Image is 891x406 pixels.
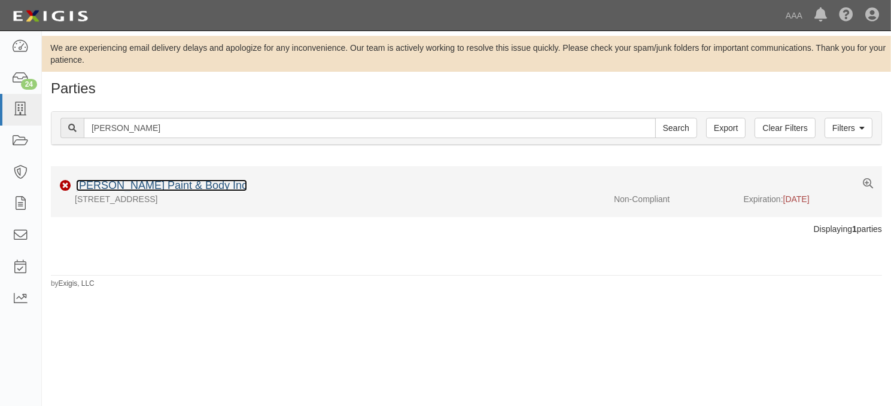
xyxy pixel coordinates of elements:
[863,178,873,190] a: View results summary
[60,182,71,190] i: Non-Compliant
[852,224,857,234] b: 1
[825,118,872,138] a: Filters
[780,4,808,28] a: AAA
[42,223,891,235] div: Displaying parties
[84,118,656,138] input: Search
[605,193,744,205] div: Non-Compliant
[839,8,853,23] i: Help Center - Complianz
[9,5,92,27] img: logo-5460c22ac91f19d4615b14bd174203de0afe785f0fc80cf4dbbc73dc1793850b.png
[744,193,883,205] div: Expiration:
[59,279,95,288] a: Exigis, LLC
[51,193,605,205] div: [STREET_ADDRESS]
[42,42,891,66] div: We are experiencing email delivery delays and apologize for any inconvenience. Our team is active...
[755,118,815,138] a: Clear Filters
[51,279,95,289] small: by
[706,118,746,138] a: Export
[71,178,247,194] div: Chrisenberry Paint & Body Inc
[51,81,882,96] h1: Parties
[21,79,37,90] div: 24
[783,194,810,204] span: [DATE]
[655,118,697,138] input: Search
[76,179,247,191] a: [PERSON_NAME] Paint & Body Inc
